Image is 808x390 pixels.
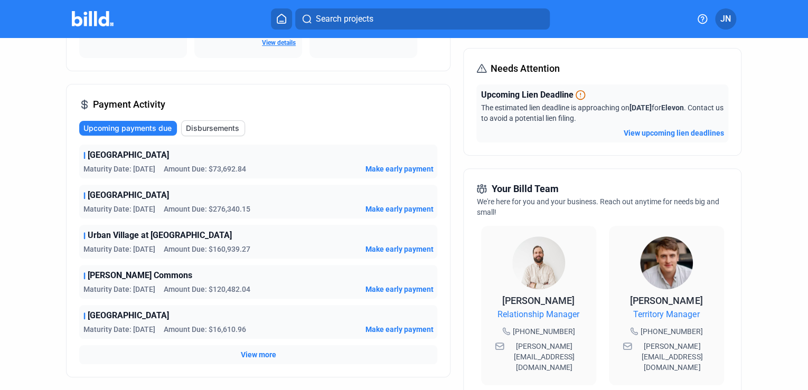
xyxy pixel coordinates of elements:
button: Make early payment [365,284,433,294]
button: Make early payment [365,244,433,254]
button: View more [241,349,276,360]
button: View upcoming lien deadlines [624,128,724,138]
span: [DATE] [629,103,651,112]
a: View details [262,39,296,46]
span: Amount Due: $276,340.15 [164,204,250,214]
span: Amount Due: $16,610.96 [164,324,246,335]
button: JN [715,8,736,30]
span: Elevon [661,103,683,112]
span: Amount Due: $73,692.84 [164,164,246,174]
span: Urban Village at [GEOGRAPHIC_DATA] [88,229,232,242]
span: Needs Attention [490,61,559,76]
span: JN [720,13,731,25]
span: [PERSON_NAME][EMAIL_ADDRESS][DOMAIN_NAME] [634,341,710,373]
button: Disbursements [181,120,245,136]
span: Amount Due: $120,482.04 [164,284,250,294]
span: [PERSON_NAME] [502,295,575,306]
span: Search projects [315,13,373,25]
span: Upcoming payments due [83,123,172,134]
span: Maturity Date: [DATE] [83,244,155,254]
span: Maturity Date: [DATE] [83,284,155,294]
span: [PERSON_NAME] Commons [88,269,192,282]
button: Upcoming payments due [79,121,177,136]
span: Maturity Date: [DATE] [83,324,155,335]
span: Upcoming Lien Deadline [481,89,573,101]
button: Make early payment [365,324,433,335]
span: Amount Due: $160,939.27 [164,244,250,254]
img: Billd Company Logo [72,11,114,26]
span: Your Billd Team [491,182,558,196]
button: Make early payment [365,204,433,214]
span: [GEOGRAPHIC_DATA] [88,189,169,202]
button: Search projects [295,8,550,30]
span: Relationship Manager [497,308,579,321]
span: [PHONE_NUMBER] [640,326,702,337]
span: Maturity Date: [DATE] [83,164,155,174]
span: Maturity Date: [DATE] [83,204,155,214]
span: [GEOGRAPHIC_DATA] [88,149,169,161]
span: Payment Activity [93,97,165,112]
img: Territory Manager [640,236,693,289]
span: [PHONE_NUMBER] [512,326,575,337]
span: [PERSON_NAME][EMAIL_ADDRESS][DOMAIN_NAME] [506,341,582,373]
span: [PERSON_NAME] [630,295,702,306]
button: Make early payment [365,164,433,174]
span: Disbursements [186,123,239,134]
span: Territory Manager [633,308,699,321]
img: Relationship Manager [512,236,565,289]
span: The estimated lien deadline is approaching on for . Contact us to avoid a potential lien filing. [481,103,723,122]
span: We're here for you and your business. Reach out anytime for needs big and small! [476,197,719,216]
span: [GEOGRAPHIC_DATA] [88,309,169,322]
